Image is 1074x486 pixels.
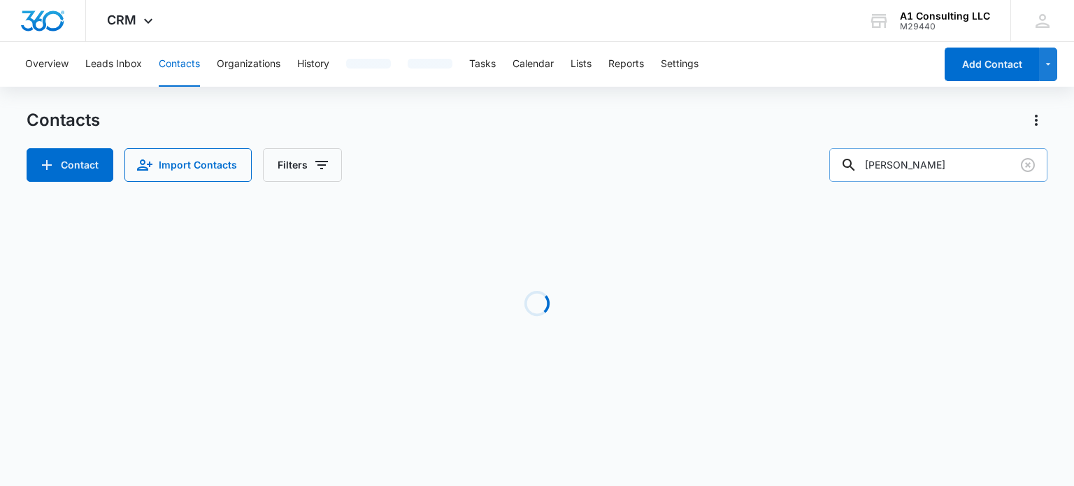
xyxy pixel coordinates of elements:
button: Calendar [513,42,554,87]
span: CRM [107,13,136,27]
button: Settings [661,42,699,87]
button: Clear [1017,154,1039,176]
h1: Contacts [27,110,100,131]
div: account id [900,22,990,31]
button: Add Contact [945,48,1039,81]
input: Search Contacts [829,148,1047,182]
button: Overview [25,42,69,87]
div: account name [900,10,990,22]
button: Tasks [469,42,496,87]
button: Leads Inbox [85,42,142,87]
button: Contacts [159,42,200,87]
button: Organizations [217,42,280,87]
button: Add Contact [27,148,113,182]
button: Import Contacts [124,148,252,182]
button: Actions [1025,109,1047,131]
button: Reports [608,42,644,87]
button: History [297,42,329,87]
button: Filters [263,148,342,182]
button: Lists [571,42,592,87]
